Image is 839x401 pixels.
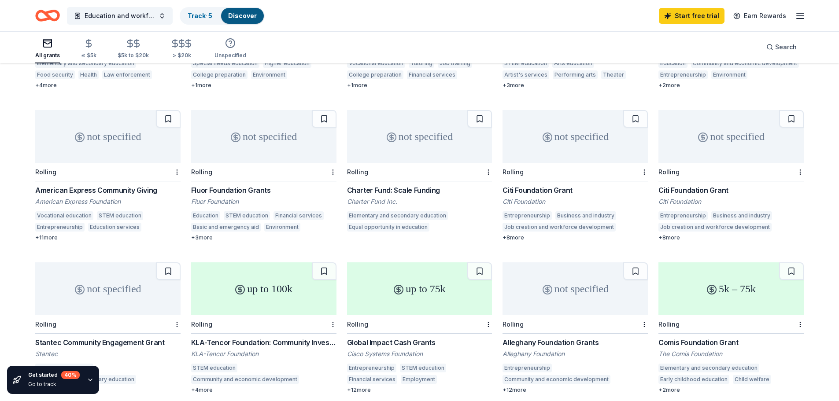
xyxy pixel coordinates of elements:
[274,211,324,220] div: Financial services
[553,70,598,79] div: Performing arts
[658,337,804,348] div: Comis Foundation Grant
[214,34,246,63] button: Unspecified
[81,35,96,63] button: ≤ $5k
[503,375,610,384] div: Community and economic development
[35,197,181,206] div: American Express Foundation
[347,320,368,328] div: Rolling
[401,375,437,384] div: Employment
[228,12,257,19] a: Discover
[503,110,648,241] a: not specifiedRollingCiti Foundation GrantCiti FoundationEntrepreneurshipBusiness and industryJob ...
[658,320,680,328] div: Rolling
[88,223,141,232] div: Education services
[263,59,311,68] div: Higher education
[35,223,85,232] div: Entrepreneurship
[61,371,80,379] div: 40 %
[658,375,729,384] div: Early childhood education
[180,7,265,25] button: Track· 5Discover
[658,197,804,206] div: Citi Foundation
[191,70,248,79] div: College preparation
[503,364,552,372] div: Entrepreneurship
[35,70,75,79] div: Food security
[658,59,687,68] div: Education
[191,223,261,232] div: Basic and emergency aid
[118,35,149,63] button: $5k to $20k
[214,52,246,59] div: Unspecified
[658,185,804,195] div: Citi Foundation Grant
[658,234,804,241] div: + 8 more
[711,211,772,220] div: Business and industry
[503,59,549,68] div: STEM education
[35,82,181,89] div: + 4 more
[191,364,237,372] div: STEM education
[35,320,56,328] div: Rolling
[191,234,336,241] div: + 3 more
[503,70,549,79] div: Artist's services
[118,52,149,59] div: $5k to $20k
[503,320,524,328] div: Rolling
[733,375,771,384] div: Child welfare
[503,234,648,241] div: + 8 more
[347,262,492,394] a: up to 75kRollingGlobal Impact Cash GrantsCisco Systems FoundationEntrepreneurshipSTEM educationFi...
[438,59,472,68] div: Job training
[191,168,212,176] div: Rolling
[658,349,804,358] div: The Comis Foundation
[35,337,181,348] div: Stantec Community Engagement Grant
[78,70,99,79] div: Health
[35,110,181,241] a: not specifiedRollingAmerican Express Community GivingAmerican Express FoundationVocational educat...
[191,110,336,163] div: not specified
[658,223,772,232] div: Job creation and workforce development
[191,185,336,195] div: Fluor Foundation Grants
[191,262,336,315] div: up to 100k
[35,59,136,68] div: Elementary and secondary education
[775,42,797,52] span: Search
[555,211,616,220] div: Business and industry
[347,211,448,220] div: Elementary and secondary education
[552,59,594,68] div: Arts education
[759,38,804,56] button: Search
[503,168,524,176] div: Rolling
[35,211,93,220] div: Vocational education
[407,70,457,79] div: Financial services
[97,211,143,220] div: STEM education
[35,234,181,241] div: + 11 more
[659,8,724,24] a: Start free trial
[188,12,212,19] a: Track· 5
[191,337,336,348] div: KLA-Tencor Foundation: Community Investment Fund
[251,70,287,79] div: Environment
[35,52,60,59] div: All grants
[347,223,429,232] div: Equal opportunity in education
[658,110,804,241] a: not specifiedRollingCiti Foundation GrantCiti FoundationEntrepreneurshipBusiness and industryJob ...
[35,185,181,195] div: American Express Community Giving
[347,82,492,89] div: + 1 more
[191,262,336,394] a: up to 100kRollingKLA-Tencor Foundation: Community Investment FundKLA-Tencor FoundationSTEM educat...
[503,349,648,358] div: Alleghany Foundation
[347,70,403,79] div: College preparation
[503,386,648,394] div: + 12 more
[658,386,804,394] div: + 2 more
[658,70,708,79] div: Entrepreneurship
[102,70,152,79] div: Law enforcement
[503,262,648,315] div: not specified
[658,364,759,372] div: Elementary and secondary education
[658,262,804,394] a: 5k – 75kRollingComis Foundation GrantThe Comis FoundationElementary and secondary educationEarly ...
[691,59,799,68] div: Community and economic development
[658,110,804,163] div: not specified
[264,223,300,232] div: Environment
[658,168,680,176] div: Rolling
[347,262,492,315] div: up to 75k
[35,34,60,63] button: All grants
[347,337,492,348] div: Global Impact Cash Grants
[601,70,626,79] div: Theater
[711,70,747,79] div: Environment
[347,364,396,372] div: Entrepreneurship
[347,185,492,195] div: Charter Fund: Scale Funding
[751,70,796,79] div: Arts and culture
[67,7,173,25] button: Education and workforce development
[28,371,80,379] div: Get started
[728,8,791,24] a: Earn Rewards
[35,110,181,163] div: not specified
[503,211,552,220] div: Entrepreneurship
[347,375,397,384] div: Financial services
[85,11,155,21] span: Education and workforce development
[35,168,56,176] div: Rolling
